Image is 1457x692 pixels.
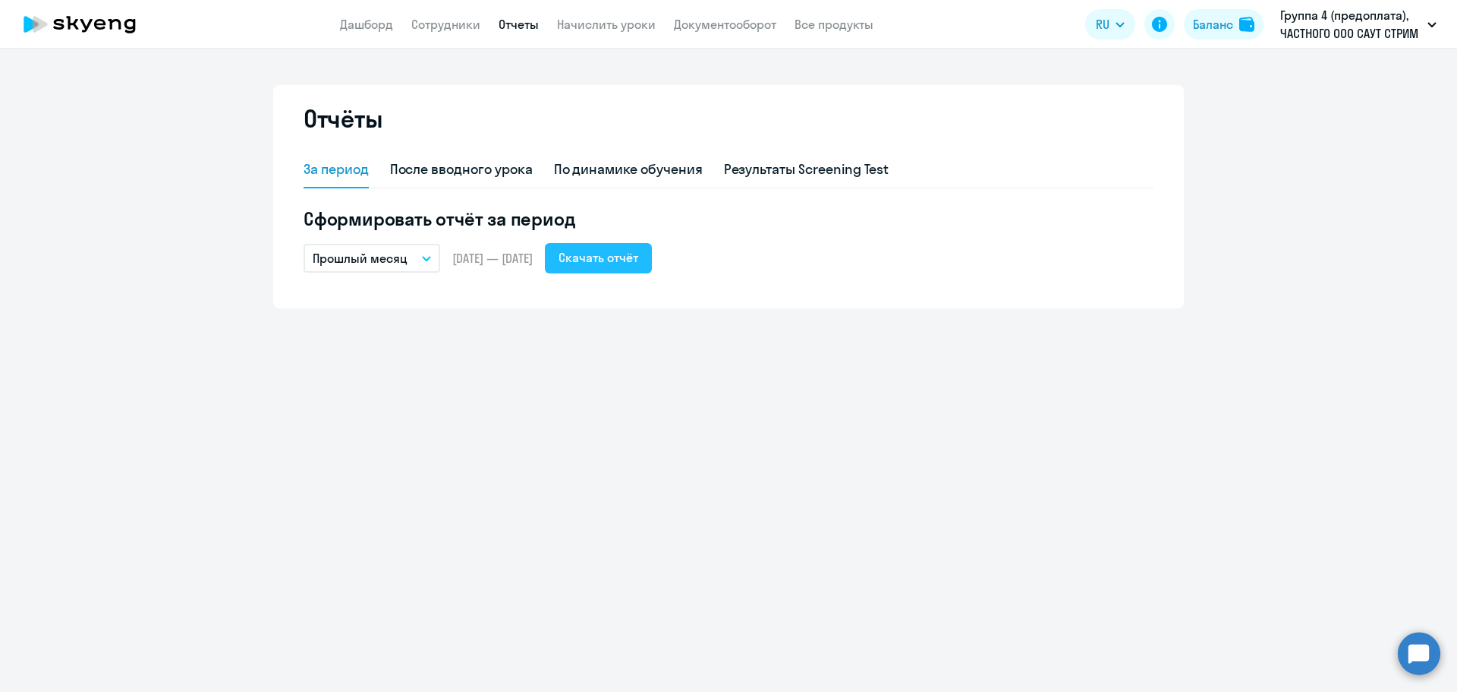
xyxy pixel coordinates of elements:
[1184,9,1263,39] button: Балансbalance
[559,248,638,267] div: Скачать отчёт
[411,17,480,32] a: Сотрудники
[1280,6,1421,43] p: Группа 4 (предоплата), ЧАСТНОГО ООО САУТ СТРИМ ТРАНСПОРТ Б.В. В Г. АНАПА, ФЛ
[390,160,533,179] div: После вводного урока
[545,243,652,273] button: Скачать отчёт
[1273,6,1444,43] button: Группа 4 (предоплата), ЧАСТНОГО ООО САУТ СТРИМ ТРАНСПОРТ Б.В. В Г. АНАПА, ФЛ
[795,17,873,32] a: Все продукты
[1085,9,1135,39] button: RU
[313,249,408,267] p: Прошлый месяц
[557,17,656,32] a: Начислить уроки
[304,160,369,179] div: За период
[674,17,776,32] a: Документооборот
[554,160,703,179] div: По динамике обучения
[304,207,1153,231] h5: Сформировать отчёт за период
[304,244,440,273] button: Прошлый месяц
[340,17,393,32] a: Дашборд
[1193,15,1233,33] div: Баланс
[1096,15,1109,33] span: RU
[452,250,533,267] span: [DATE] — [DATE]
[304,103,382,134] h2: Отчёты
[1239,17,1254,32] img: balance
[724,160,889,179] div: Результаты Screening Test
[499,17,539,32] a: Отчеты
